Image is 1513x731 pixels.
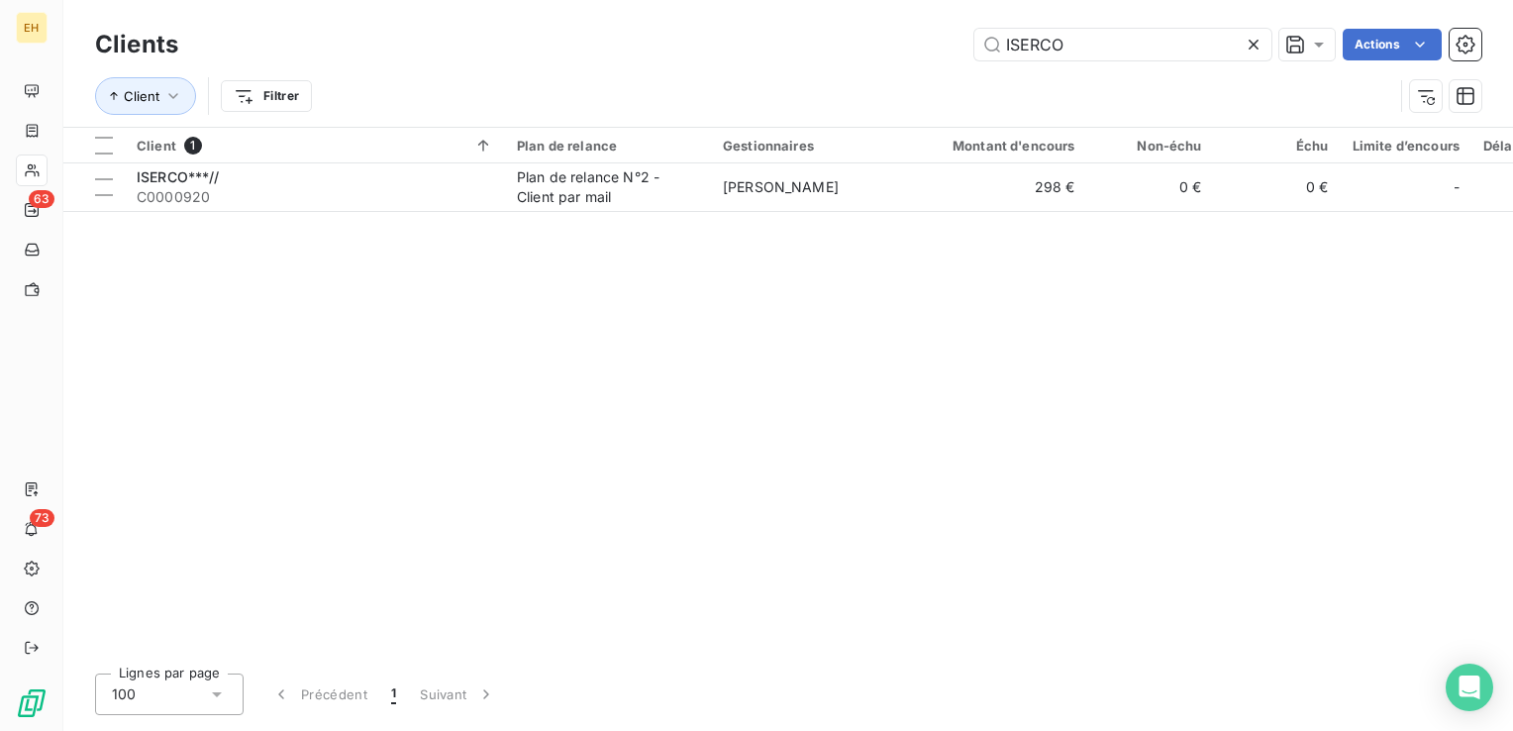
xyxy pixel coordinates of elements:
div: Non-échu [1099,138,1202,154]
h3: Clients [95,27,178,62]
button: Actions [1343,29,1442,60]
div: Plan de relance [517,138,699,154]
td: 0 € [1214,163,1341,211]
span: Client [124,88,159,104]
div: Gestionnaires [723,138,905,154]
span: 63 [29,190,54,208]
div: Échu [1226,138,1329,154]
span: [PERSON_NAME] [723,178,839,195]
button: Client [95,77,196,115]
span: 100 [112,684,136,704]
div: Montant d'encours [929,138,1075,154]
button: Filtrer [221,80,312,112]
span: C0000920 [137,187,493,207]
button: Précédent [259,674,379,715]
span: 1 [391,684,396,704]
input: Rechercher [974,29,1271,60]
span: Client [137,138,176,154]
td: 298 € [917,163,1087,211]
span: 1 [184,137,202,155]
button: 1 [379,674,408,715]
span: 73 [30,509,54,527]
span: - [1454,177,1460,197]
div: EH [16,12,48,44]
div: Open Intercom Messenger [1446,664,1493,711]
div: Limite d’encours [1353,138,1460,154]
button: Suivant [408,674,508,715]
div: Plan de relance N°2 - Client par mail [517,167,699,207]
td: 0 € [1087,163,1214,211]
img: Logo LeanPay [16,687,48,719]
